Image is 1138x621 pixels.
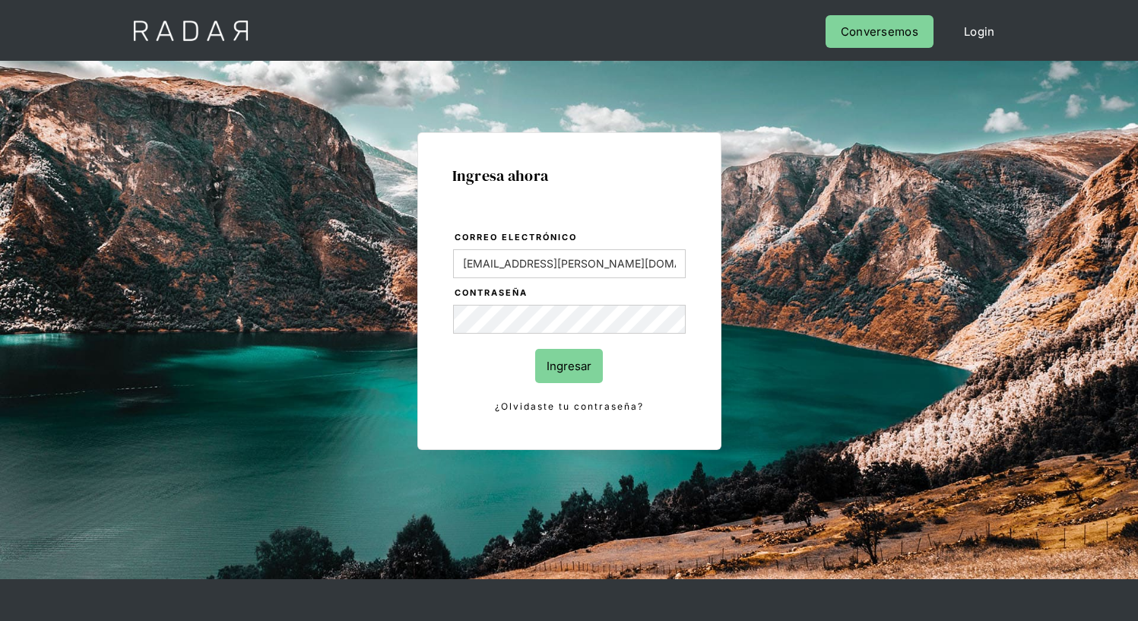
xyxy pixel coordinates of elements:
[453,398,686,415] a: ¿Olvidaste tu contraseña?
[452,167,686,184] h1: Ingresa ahora
[455,286,686,301] label: Contraseña
[949,15,1010,48] a: Login
[453,249,686,278] input: bruce@wayne.com
[826,15,934,48] a: Conversemos
[455,230,686,246] label: Correo electrónico
[452,230,686,415] form: Login Form
[535,349,603,383] input: Ingresar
